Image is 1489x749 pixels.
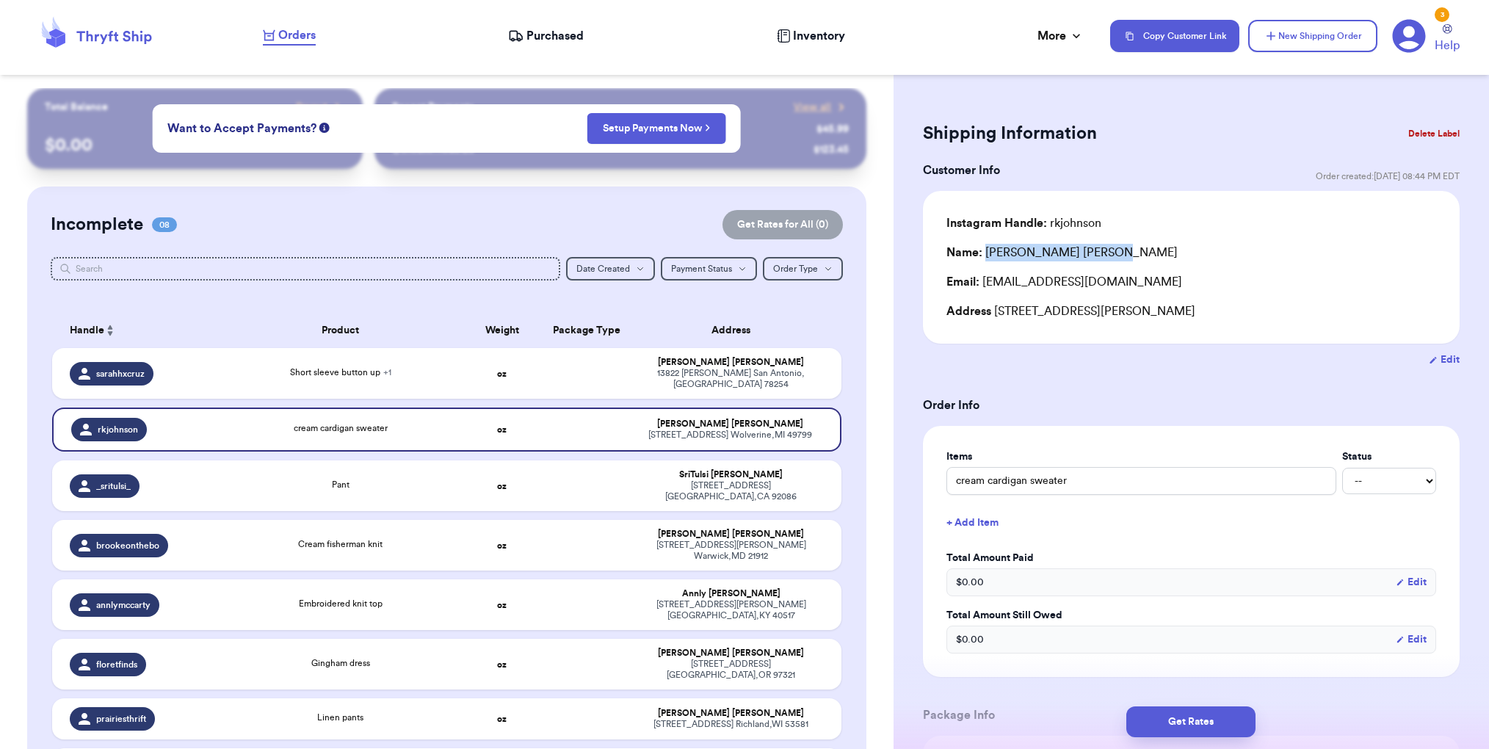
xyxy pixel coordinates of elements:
[497,601,507,609] strong: oz
[497,541,507,550] strong: oz
[576,264,630,273] span: Date Created
[1126,706,1256,737] button: Get Rates
[497,482,507,491] strong: oz
[222,313,460,348] th: Product
[946,608,1436,623] label: Total Amount Still Owed
[296,100,345,115] a: Payout
[311,659,370,667] span: Gingham dress
[70,323,104,339] span: Handle
[152,217,177,232] span: 08
[941,507,1442,539] button: + Add Item
[946,305,991,317] span: Address
[497,425,507,434] strong: oz
[45,134,346,157] p: $ 0.00
[508,27,584,45] a: Purchased
[946,273,1436,291] div: [EMAIL_ADDRESS][DOMAIN_NAME]
[1342,449,1436,464] label: Status
[956,575,984,590] span: $ 0.00
[946,449,1336,464] label: Items
[638,529,824,540] div: [PERSON_NAME] [PERSON_NAME]
[1435,7,1449,22] div: 3
[1429,352,1460,367] button: Edit
[1037,27,1084,45] div: More
[51,213,143,236] h2: Incomplete
[638,430,822,441] div: [STREET_ADDRESS] Wolverine , MI 49799
[298,540,383,549] span: Cream fisherman knit
[392,100,474,115] p: Recent Payments
[497,714,507,723] strong: oz
[1248,20,1377,52] button: New Shipping Order
[1316,170,1460,182] span: Order created: [DATE] 08:44 PM EDT
[1110,20,1239,52] button: Copy Customer Link
[1402,117,1466,150] button: Delete Label
[526,27,584,45] span: Purchased
[497,369,507,378] strong: oz
[51,257,561,281] input: Search
[278,26,316,44] span: Orders
[946,247,982,258] span: Name:
[317,713,363,722] span: Linen pants
[104,322,116,339] button: Sort ascending
[1392,19,1426,53] a: 3
[773,264,818,273] span: Order Type
[638,480,824,502] div: [STREET_ADDRESS] [GEOGRAPHIC_DATA] , CA 92086
[290,368,391,377] span: Short sleeve button up
[566,257,655,281] button: Date Created
[96,368,145,380] span: sarahhxcruz
[638,368,824,390] div: 13822 [PERSON_NAME] San Antonio , [GEOGRAPHIC_DATA] 78254
[794,100,831,115] span: View all
[1396,575,1427,590] button: Edit
[45,100,108,115] p: Total Balance
[763,257,843,281] button: Order Type
[946,276,979,288] span: Email:
[946,217,1047,229] span: Instagram Handle:
[638,540,824,562] div: [STREET_ADDRESS][PERSON_NAME] Warwick , MD 21912
[587,113,726,144] button: Setup Payments Now
[383,368,391,377] span: + 1
[96,713,146,725] span: prairiesthrift
[603,121,711,136] a: Setup Payments Now
[722,210,843,239] button: Get Rates for All (0)
[497,660,507,669] strong: oz
[816,122,849,137] div: $ 45.99
[814,142,849,157] div: $ 123.45
[638,419,822,430] div: [PERSON_NAME] [PERSON_NAME]
[460,313,545,348] th: Weight
[638,357,824,368] div: [PERSON_NAME] [PERSON_NAME]
[946,551,1436,565] label: Total Amount Paid
[638,659,824,681] div: [STREET_ADDRESS] [GEOGRAPHIC_DATA] , OR 97321
[1435,37,1460,54] span: Help
[1396,632,1427,647] button: Edit
[946,244,1178,261] div: [PERSON_NAME] [PERSON_NAME]
[923,122,1097,145] h2: Shipping Information
[946,303,1436,320] div: [STREET_ADDRESS][PERSON_NAME]
[96,480,131,492] span: _sritulsi_
[96,599,151,611] span: annlymccarty
[923,162,1000,179] h3: Customer Info
[661,257,757,281] button: Payment Status
[671,264,732,273] span: Payment Status
[167,120,316,137] span: Want to Accept Payments?
[638,599,824,621] div: [STREET_ADDRESS][PERSON_NAME] [GEOGRAPHIC_DATA] , KY 40517
[923,397,1460,414] h3: Order Info
[638,469,824,480] div: SriTulsi [PERSON_NAME]
[638,719,824,730] div: [STREET_ADDRESS] Richland , WI 53581
[544,313,629,348] th: Package Type
[294,424,388,433] span: cream cardigan sweater
[777,27,845,45] a: Inventory
[296,100,327,115] span: Payout
[946,214,1101,232] div: rkjohnson
[263,26,316,46] a: Orders
[956,632,984,647] span: $ 0.00
[638,648,824,659] div: [PERSON_NAME] [PERSON_NAME]
[332,480,349,489] span: Pant
[793,27,845,45] span: Inventory
[629,313,841,348] th: Address
[96,659,137,670] span: floretfinds
[299,599,383,608] span: Embroidered knit top
[638,588,824,599] div: Annly [PERSON_NAME]
[638,708,824,719] div: [PERSON_NAME] [PERSON_NAME]
[1435,24,1460,54] a: Help
[98,424,138,435] span: rkjohnson
[96,540,159,551] span: brookeonthebo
